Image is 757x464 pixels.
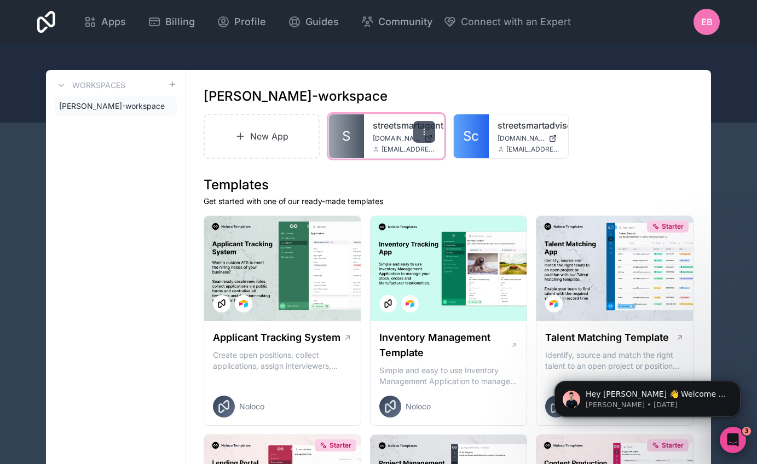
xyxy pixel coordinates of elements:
[101,14,126,30] span: Apps
[379,330,511,361] h1: Inventory Management Template
[373,134,420,143] span: [DOMAIN_NAME]
[378,14,432,30] span: Community
[204,88,388,105] h1: [PERSON_NAME]-workspace
[330,441,351,450] span: Starter
[279,10,348,34] a: Guides
[742,427,751,436] span: 3
[406,299,414,308] img: Airtable Logo
[498,134,560,143] a: [DOMAIN_NAME]
[506,145,560,154] span: [EMAIL_ADDRESS][DOMAIN_NAME]
[59,101,165,112] span: [PERSON_NAME]-workspace
[139,10,204,34] a: Billing
[305,14,339,30] span: Guides
[234,14,266,30] span: Profile
[461,14,571,30] span: Connect with an Expert
[662,441,684,450] span: Starter
[213,330,340,345] h1: Applicant Tracking System
[352,10,441,34] a: Community
[454,114,489,158] a: Sc
[55,79,125,92] a: Workspaces
[342,127,350,145] span: S
[382,145,435,154] span: [EMAIL_ADDRESS][DOMAIN_NAME]
[498,134,545,143] span: [DOMAIN_NAME]
[239,401,264,412] span: Noloco
[165,14,195,30] span: Billing
[329,114,364,158] a: S
[204,176,694,194] h1: Templates
[538,358,757,434] iframe: Intercom notifications message
[463,127,479,145] span: Sc
[213,350,352,372] p: Create open positions, collect applications, assign interviewers, centralise candidate feedback a...
[55,96,177,116] a: [PERSON_NAME]-workspace
[204,196,694,207] p: Get started with one of our ready-made templates
[72,80,125,91] h3: Workspaces
[239,299,248,308] img: Airtable Logo
[545,330,669,345] h1: Talent Matching Template
[208,10,275,34] a: Profile
[662,222,684,231] span: Starter
[406,401,431,412] span: Noloco
[550,299,558,308] img: Airtable Logo
[545,350,684,372] p: Identify, source and match the right talent to an open project or position with our Talent Matchi...
[373,134,435,143] a: [DOMAIN_NAME]
[720,427,746,453] iframe: Intercom live chat
[204,114,320,159] a: New App
[498,119,560,132] a: streetsmartadvisers
[379,365,518,387] p: Simple and easy to use Inventory Management Application to manage your stock, orders and Manufact...
[75,10,135,34] a: Apps
[701,15,713,28] span: EB
[373,119,435,132] a: streetsmartagents
[443,14,571,30] button: Connect with an Expert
